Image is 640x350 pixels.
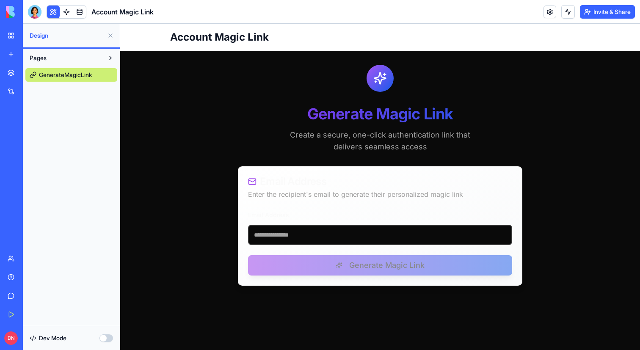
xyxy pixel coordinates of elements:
span: Account Magic Link [91,7,154,17]
label: Email Address [128,187,169,195]
a: GenerateMagicLink [25,68,117,82]
button: Pages [25,51,104,65]
div: Email Address [128,153,392,163]
p: Create a secure, one-click authentication link that delivers seamless access [165,105,355,129]
h2: Generate Magic Link [118,82,402,99]
span: Dev Mode [39,334,66,342]
h1: Account Magic Link [50,7,470,20]
button: Invite & Share [580,5,635,19]
img: logo [6,6,58,18]
div: Enter the recipient's email to generate their personalized magic link [128,165,392,176]
span: DN [4,331,18,345]
span: Design [30,31,104,40]
span: GenerateMagicLink [39,71,92,79]
span: Pages [30,54,47,62]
